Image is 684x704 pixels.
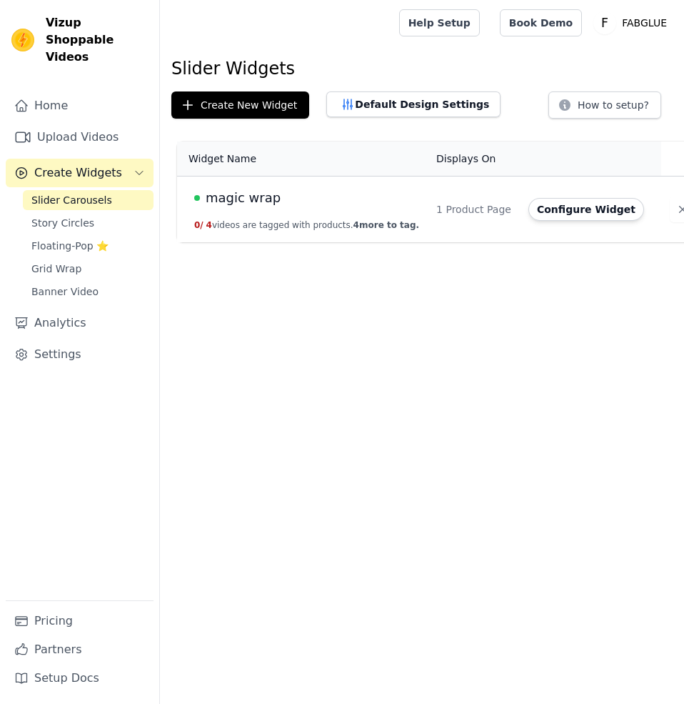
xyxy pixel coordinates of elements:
[23,236,154,256] a: Floating-Pop ⭐
[616,10,673,36] p: FABGLUE
[31,216,94,230] span: Story Circles
[23,282,154,302] a: Banner Video
[194,220,203,230] span: 0 /
[399,9,480,36] a: Help Setup
[31,262,81,276] span: Grid Wrap
[6,123,154,152] a: Upload Videos
[6,91,154,120] a: Home
[177,142,428,177] th: Widget Name
[171,57,673,80] h1: Slider Widgets
[428,142,520,177] th: Displays On
[23,213,154,233] a: Story Circles
[23,190,154,210] a: Slider Carousels
[34,164,122,182] span: Create Widgets
[6,159,154,187] button: Create Widgets
[6,607,154,635] a: Pricing
[548,101,661,115] a: How to setup?
[6,635,154,664] a: Partners
[326,91,501,117] button: Default Design Settings
[601,16,608,30] text: F
[11,29,34,51] img: Vizup
[528,198,644,221] button: Configure Widget
[31,239,109,253] span: Floating-Pop ⭐
[206,220,212,230] span: 4
[353,220,419,230] span: 4 more to tag.
[194,219,419,231] button: 0/ 4videos are tagged with products.4more to tag.
[206,188,281,208] span: magic wrap
[194,195,200,201] span: Live Published
[6,309,154,337] a: Analytics
[6,664,154,693] a: Setup Docs
[171,91,309,119] button: Create New Widget
[31,284,99,299] span: Banner Video
[46,14,148,66] span: Vizup Shoppable Videos
[6,340,154,369] a: Settings
[31,193,112,207] span: Slider Carousels
[436,202,511,217] div: 1 Product Page
[593,10,673,36] button: F FABGLUE
[23,259,154,279] a: Grid Wrap
[500,9,582,36] a: Book Demo
[548,91,661,119] button: How to setup?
